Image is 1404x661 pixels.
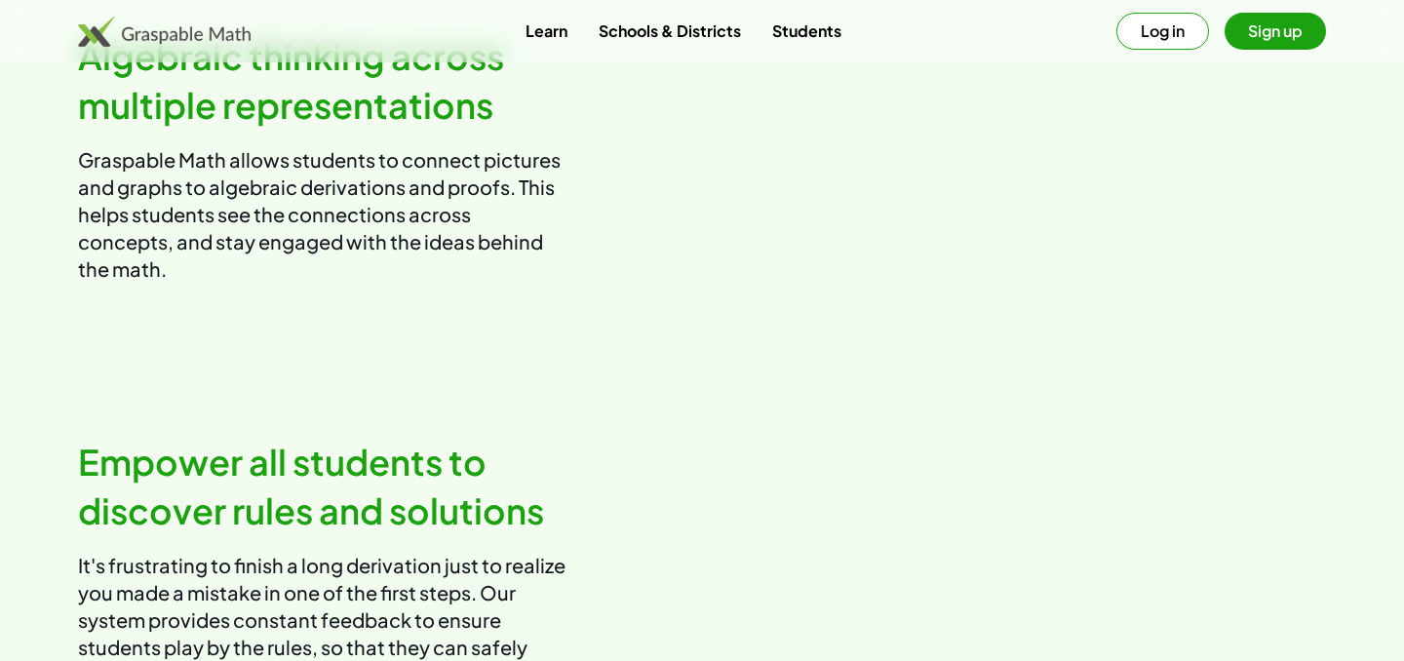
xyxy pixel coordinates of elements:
[757,13,857,49] a: Students
[510,13,583,49] a: Learn
[1116,13,1209,50] button: Log in
[78,146,565,283] p: Graspable Math allows students to connect pictures and graphs to algebraic derivations and proofs...
[1225,13,1326,50] button: Sign up
[583,13,757,49] a: Schools & Districts
[78,438,565,536] h2: Empower all students to discover rules and solutions
[78,32,565,131] h2: Algebraic thinking across multiple representations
